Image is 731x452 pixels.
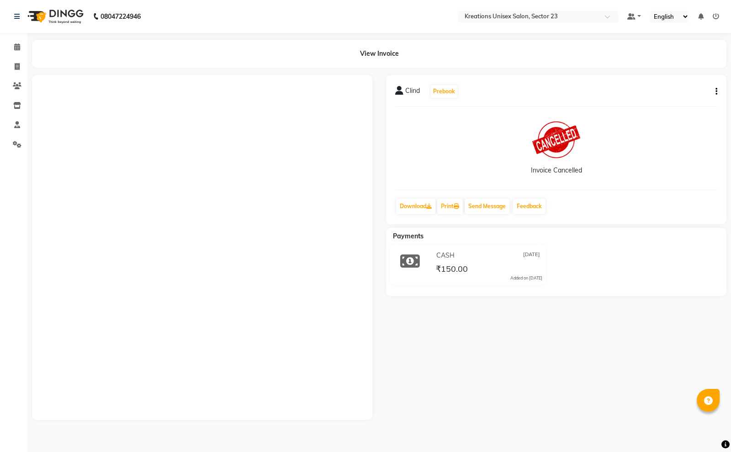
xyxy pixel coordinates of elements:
[32,40,726,68] div: View Invoice
[523,251,540,260] span: [DATE]
[396,199,435,214] a: Download
[393,232,424,240] span: Payments
[101,4,141,29] b: 08047224946
[510,275,542,281] div: Added on [DATE]
[693,415,722,443] iframe: chat widget
[513,199,546,214] a: Feedback
[437,199,463,214] a: Print
[436,251,455,260] span: CASH
[465,199,509,214] button: Send Message
[405,86,420,99] span: Clind
[531,166,582,175] div: Invoice Cancelled
[431,85,457,98] button: Prebook
[436,264,468,276] span: ₹150.00
[23,4,86,29] img: logo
